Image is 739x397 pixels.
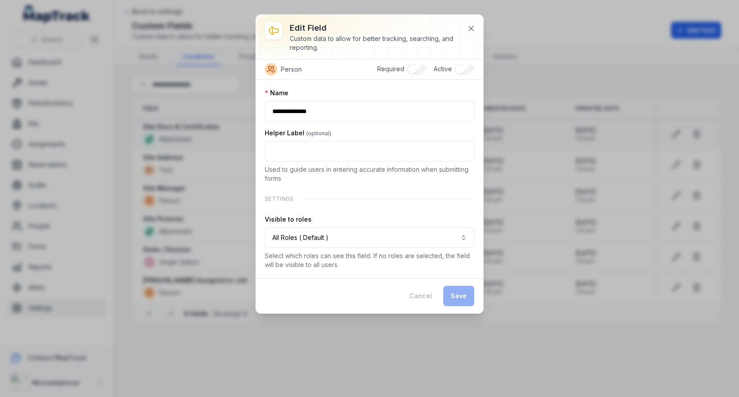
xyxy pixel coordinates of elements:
label: Visible to roles [265,215,312,224]
p: Select which roles can see this field. If no roles are selected, the field will be visible to all... [265,251,474,269]
span: Active [434,65,452,73]
div: Custom data to allow for better tracking, searching, and reporting. [290,34,460,52]
h3: Edit field [290,22,460,34]
button: All Roles ( Default ) [265,227,474,248]
div: Settings [265,190,474,208]
span: Person [281,65,302,74]
input: :r2q:-form-item-label [265,101,474,122]
label: Helper Label [265,129,331,138]
label: Name [265,89,288,97]
span: Required [377,65,404,73]
input: :r2r:-form-item-label [265,141,474,162]
p: Used to guide users in entering accurate information when submitting forms [265,165,474,183]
